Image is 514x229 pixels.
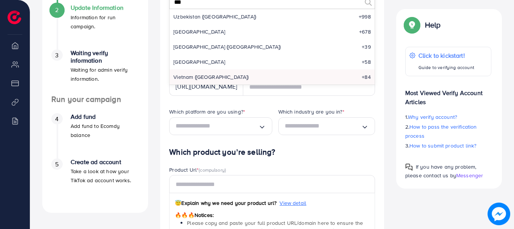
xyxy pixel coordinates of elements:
h4: Add fund [71,113,139,120]
span: +58 [362,58,370,66]
h4: Create ad account [71,158,139,166]
li: Add fund [42,113,148,158]
p: 2. [405,122,491,140]
img: image [488,203,510,225]
img: Popup guide [405,163,413,171]
span: [GEOGRAPHIC_DATA] [173,28,225,35]
span: 5 [55,160,59,169]
h4: Run your campaign [42,95,148,104]
span: Why verify account? [408,113,457,121]
li: Waiting verify information [42,49,148,95]
span: 🔥🔥🔥 [175,211,194,219]
p: Information for run campaign. [71,13,139,31]
p: Help [425,20,441,29]
div: [URL][DOMAIN_NAME] [169,78,243,96]
div: Search for option [169,117,272,135]
label: Product Url [169,166,226,174]
p: Click to kickstart! [418,51,474,60]
span: 2 [55,6,59,14]
p: Guide to verifying account [418,63,474,72]
li: Create ad account [42,158,148,204]
li: Update Information [42,4,148,49]
p: Add fund to Ecomdy balance [71,121,139,140]
p: 3. [405,141,491,150]
input: Search for option [176,120,258,132]
span: View detail [279,199,306,207]
span: Uzbekistan ([GEOGRAPHIC_DATA]) [173,13,256,20]
p: Most Viewed Verify Account Articles [405,82,491,106]
img: Popup guide [405,18,419,32]
span: 3 [55,51,59,60]
span: +39 [362,43,370,51]
span: Messenger [456,172,483,179]
img: logo [8,11,21,24]
span: Vietnam ([GEOGRAPHIC_DATA]) [173,73,249,81]
span: [GEOGRAPHIC_DATA] [173,58,225,66]
p: Waiting for admin verify information. [71,65,139,83]
span: 4 [55,115,59,123]
span: +678 [359,28,371,35]
span: Explain why we need your product url? [175,199,276,207]
p: Take a look at how your TikTok ad account works. [71,167,139,185]
p: 1. [405,112,491,121]
span: (compulsory) [199,166,226,173]
div: Search for option [278,117,375,135]
span: If you have any problem, please contact us by [405,163,477,179]
span: +84 [362,73,370,81]
span: 😇 [175,199,181,207]
span: [GEOGRAPHIC_DATA] ([GEOGRAPHIC_DATA]) [173,43,281,51]
span: +998 [359,13,371,20]
label: Which industry are you in? [278,108,344,115]
span: How to pass the verification process [405,123,477,140]
label: Which platform are you using? [169,108,245,115]
h4: Update Information [71,4,139,11]
span: How to submit product link? [409,142,476,149]
span: Notices: [175,211,214,219]
h4: Which product you’re selling? [169,148,375,157]
input: Search for option [285,120,361,132]
h4: Waiting verify information [71,49,139,64]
